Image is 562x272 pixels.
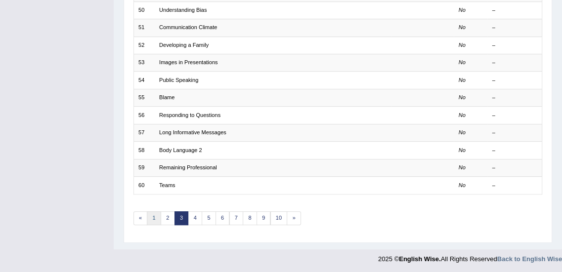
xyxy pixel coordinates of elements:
td: 56 [133,107,155,124]
em: No [459,24,466,30]
a: 9 [257,211,271,225]
div: – [492,112,537,119]
a: Communication Climate [159,24,217,30]
em: No [459,129,466,135]
em: No [459,42,466,48]
a: Remaining Professional [159,164,217,170]
a: Back to English Wise [497,255,562,263]
a: 7 [229,211,244,225]
td: 50 [133,1,155,19]
a: Understanding Bias [159,7,207,13]
a: 10 [270,211,288,225]
a: 4 [188,211,202,225]
em: No [459,7,466,13]
em: No [459,77,466,83]
td: 58 [133,142,155,159]
div: – [492,129,537,137]
td: 51 [133,19,155,37]
a: 6 [216,211,230,225]
a: Developing a Family [159,42,209,48]
a: Long Informative Messages [159,129,226,135]
a: Teams [159,182,175,188]
a: Public Speaking [159,77,198,83]
div: 2025 © All Rights Reserved [378,249,562,264]
div: – [492,6,537,14]
a: 2 [161,211,175,225]
div: – [492,59,537,67]
em: No [459,94,466,100]
em: No [459,59,466,65]
td: 60 [133,177,155,194]
a: Images in Presentations [159,59,218,65]
a: 8 [243,211,257,225]
td: 55 [133,89,155,106]
div: – [492,182,537,190]
td: 59 [133,159,155,176]
a: Responding to Questions [159,112,220,118]
em: No [459,112,466,118]
td: 54 [133,72,155,89]
a: Body Language 2 [159,147,202,153]
td: 52 [133,37,155,54]
td: 53 [133,54,155,72]
div: – [492,147,537,155]
em: No [459,164,466,170]
div: – [492,41,537,49]
div: – [492,164,537,172]
a: « [133,211,148,225]
a: » [287,211,301,225]
em: No [459,182,466,188]
em: No [459,147,466,153]
div: – [492,77,537,84]
a: Blame [159,94,174,100]
div: – [492,24,537,32]
strong: English Wise. [399,255,440,263]
a: 5 [202,211,216,225]
a: 3 [174,211,189,225]
td: 57 [133,124,155,141]
div: – [492,94,537,102]
a: 1 [147,211,161,225]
